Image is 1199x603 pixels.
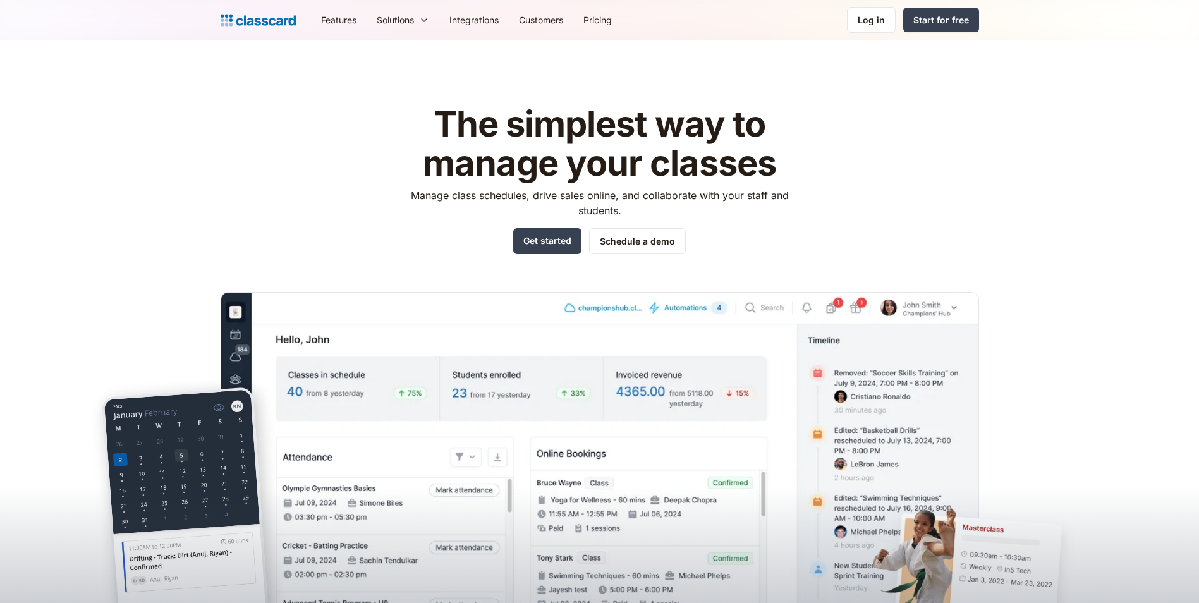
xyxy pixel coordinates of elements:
[367,6,439,34] div: Solutions
[847,7,896,33] a: Log in
[903,8,979,32] a: Start for free
[311,6,367,34] a: Features
[913,13,969,27] div: Start for free
[858,13,885,27] div: Log in
[377,13,414,27] div: Solutions
[589,228,686,254] a: Schedule a demo
[399,188,800,218] p: Manage class schedules, drive sales online, and collaborate with your staff and students.
[573,6,622,34] a: Pricing
[509,6,573,34] a: Customers
[399,105,800,183] h1: The simplest way to manage your classes
[221,11,296,29] a: home
[439,6,509,34] a: Integrations
[513,228,581,254] a: Get started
